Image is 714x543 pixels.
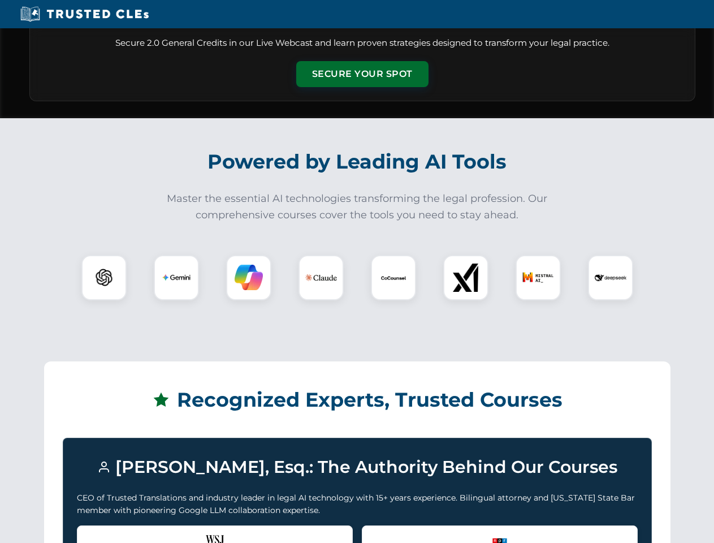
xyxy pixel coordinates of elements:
div: Mistral AI [516,255,561,300]
button: Secure Your Spot [296,61,429,87]
div: CoCounsel [371,255,416,300]
div: Copilot [226,255,271,300]
div: Gemini [154,255,199,300]
img: DeepSeek Logo [595,262,626,294]
img: Trusted CLEs [17,6,152,23]
img: CoCounsel Logo [379,264,408,292]
h2: Recognized Experts, Trusted Courses [63,380,652,420]
div: xAI [443,255,488,300]
img: xAI Logo [452,264,480,292]
h2: Powered by Leading AI Tools [44,142,670,182]
h3: [PERSON_NAME], Esq.: The Authority Behind Our Courses [77,452,638,482]
p: Secure 2.0 General Credits in our Live Webcast and learn proven strategies designed to transform ... [44,37,681,50]
p: CEO of Trusted Translations and industry leader in legal AI technology with 15+ years experience.... [77,492,638,517]
div: Claude [298,255,344,300]
div: DeepSeek [588,255,633,300]
img: Gemini Logo [162,264,191,292]
img: ChatGPT Logo [88,261,120,294]
img: Copilot Logo [235,264,263,292]
img: Mistral AI Logo [522,262,554,294]
img: Claude Logo [305,262,337,294]
p: Master the essential AI technologies transforming the legal profession. Our comprehensive courses... [159,191,555,223]
div: ChatGPT [81,255,127,300]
